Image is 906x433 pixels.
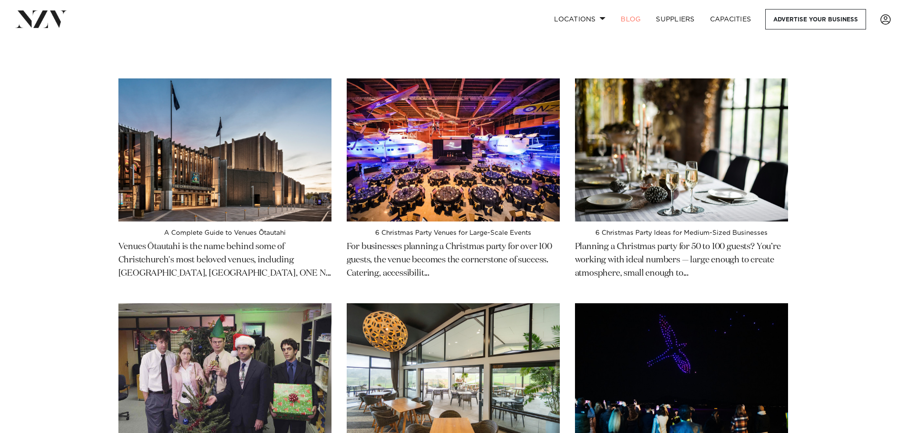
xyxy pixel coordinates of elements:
a: A Complete Guide to Venues Ōtautahi A Complete Guide to Venues Ōtautahi Venues Ōtautahi is the na... [118,78,331,292]
p: For businesses planning a Christmas party for over 100 guests, the venue becomes the cornerstone ... [347,237,560,280]
img: 6 Christmas Party Venues for Large-Scale Events [347,78,560,221]
h4: 6 Christmas Party Ideas for Medium-Sized Businesses [575,229,788,237]
p: Planning a Christmas party for 50 to 100 guests? You’re working with ideal numbers — large enough... [575,237,788,280]
h4: A Complete Guide to Venues Ōtautahi [118,229,331,237]
a: Capacities [702,9,759,29]
a: Locations [546,9,613,29]
a: Advertise your business [765,9,866,29]
img: A Complete Guide to Venues Ōtautahi [118,78,331,221]
p: Venues Ōtautahi is the name behind some of Christchurch's most beloved venues, including [GEOGRAP... [118,237,331,280]
img: nzv-logo.png [15,10,67,28]
a: SUPPLIERS [648,9,702,29]
a: 6 Christmas Party Ideas for Medium-Sized Businesses 6 Christmas Party Ideas for Medium-Sized Busi... [575,78,788,292]
h4: 6 Christmas Party Venues for Large-Scale Events [347,229,560,237]
a: BLOG [613,9,648,29]
a: 6 Christmas Party Venues for Large-Scale Events 6 Christmas Party Venues for Large-Scale Events F... [347,78,560,292]
img: 6 Christmas Party Ideas for Medium-Sized Businesses [575,78,788,221]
